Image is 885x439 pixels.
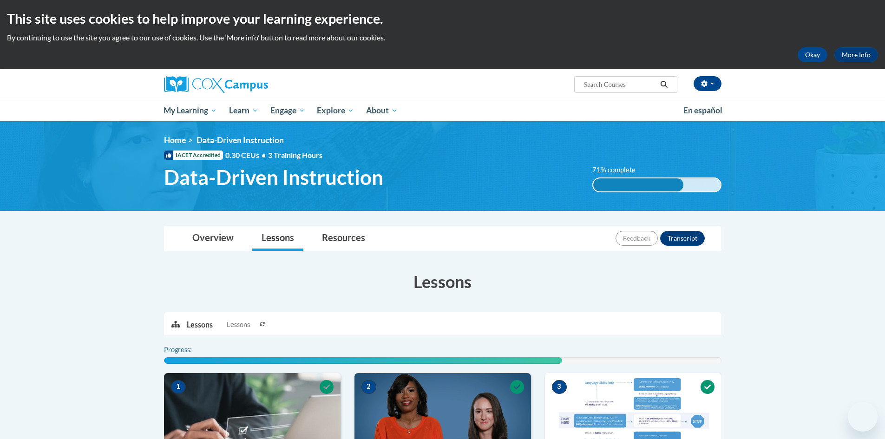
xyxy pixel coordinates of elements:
[317,105,354,116] span: Explore
[834,47,878,62] a: More Info
[171,380,186,394] span: 1
[677,101,728,120] a: En español
[616,231,658,246] button: Feedback
[552,380,567,394] span: 3
[366,105,398,116] span: About
[313,226,374,251] a: Resources
[311,100,360,121] a: Explore
[227,320,250,330] span: Lessons
[592,165,646,175] label: 71% complete
[361,380,376,394] span: 2
[225,150,268,160] span: 0.30 CEUs
[158,100,223,121] a: My Learning
[197,135,284,145] span: Data-Driven Instruction
[270,105,305,116] span: Engage
[593,178,683,191] div: 71% complete
[7,9,878,28] h2: This site uses cookies to help improve your learning experience.
[164,270,721,293] h3: Lessons
[150,100,735,121] div: Main menu
[683,105,722,115] span: En español
[164,345,217,355] label: Progress:
[164,135,186,145] a: Home
[187,320,213,330] p: Lessons
[848,402,878,432] iframe: Button to launch messaging window
[360,100,404,121] a: About
[268,151,322,159] span: 3 Training Hours
[229,105,258,116] span: Learn
[262,151,266,159] span: •
[164,105,217,116] span: My Learning
[694,76,721,91] button: Account Settings
[164,76,341,93] a: Cox Campus
[583,79,657,90] input: Search Courses
[7,33,878,43] p: By continuing to use the site you agree to our use of cookies. Use the ‘More info’ button to read...
[264,100,311,121] a: Engage
[798,47,827,62] button: Okay
[657,79,671,90] button: Search
[164,76,268,93] img: Cox Campus
[660,231,705,246] button: Transcript
[252,226,303,251] a: Lessons
[164,165,383,190] span: Data-Driven Instruction
[223,100,264,121] a: Learn
[183,226,243,251] a: Overview
[164,151,223,160] span: IACET Accredited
